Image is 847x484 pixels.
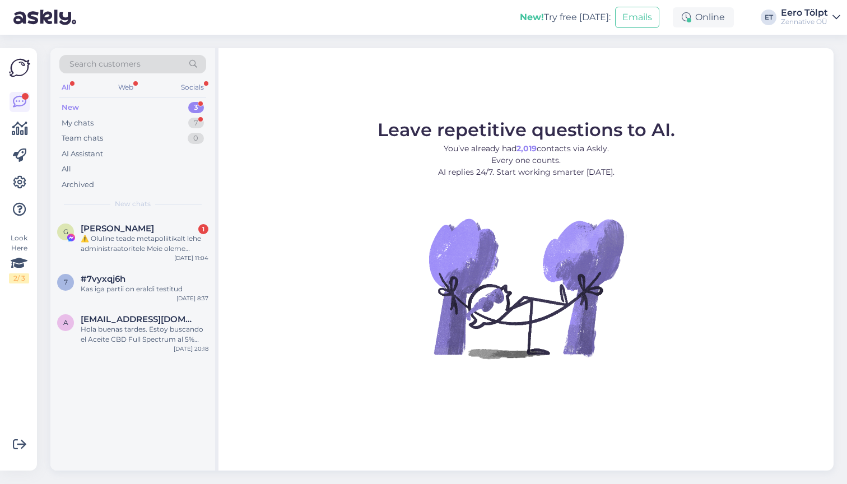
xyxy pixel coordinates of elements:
div: [DATE] 20:18 [174,345,208,353]
span: G [63,227,68,236]
b: 2,019 [516,143,537,153]
div: Socials [179,80,206,95]
div: Zennative OÜ [781,17,828,26]
div: [DATE] 8:37 [176,294,208,302]
div: Online [673,7,734,27]
b: New! [520,12,544,22]
div: Hola buenas tardes. Estoy buscando el Aceite CBD Full Spectrum al 5% para uso veterinario. [81,324,208,345]
div: ET [761,10,776,25]
span: a [63,318,68,327]
span: Gaston NK [81,224,154,234]
div: ⚠️ Oluline teade metapoliitikalt lehe administraatoritele Meie oleme metapoliitika tugimeeskond. ... [81,234,208,254]
img: No Chat active [425,187,627,389]
button: Emails [615,7,659,28]
div: [DATE] 11:04 [174,254,208,262]
div: 7 [188,118,204,129]
div: 0 [188,133,204,144]
div: 1 [198,224,208,234]
div: Team chats [62,133,103,144]
div: Look Here [9,233,29,283]
div: New [62,102,79,113]
div: My chats [62,118,94,129]
span: Search customers [69,58,141,70]
div: 3 [188,102,204,113]
div: Try free [DATE]: [520,11,611,24]
span: New chats [115,199,151,209]
div: All [62,164,71,175]
div: 2 / 3 [9,273,29,283]
p: You’ve already had contacts via Askly. Every one counts. AI replies 24/7. Start working smarter [... [378,143,675,178]
img: Askly Logo [9,57,30,78]
div: Kas iga partii on eraldi testitud [81,284,208,294]
span: Leave repetitive questions to AI. [378,119,675,141]
div: All [59,80,72,95]
span: #7vyxqj6h [81,274,125,284]
div: Eero Tölpt [781,8,828,17]
div: AI Assistant [62,148,103,160]
span: 7 [64,278,68,286]
div: Archived [62,179,94,190]
div: Web [116,80,136,95]
span: andrea_110471@hotmail.com [81,314,197,324]
a: Eero TölptZennative OÜ [781,8,840,26]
